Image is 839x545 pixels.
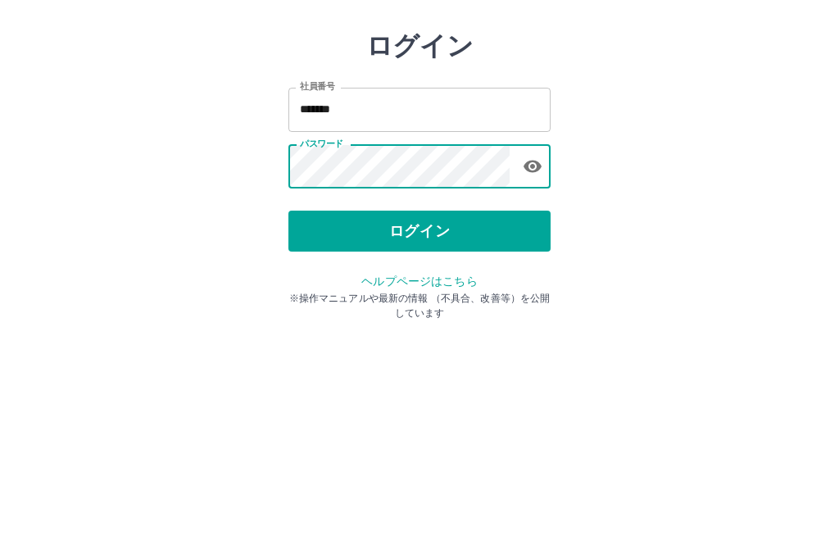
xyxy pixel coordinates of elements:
[366,103,474,134] h2: ログイン
[288,284,551,325] button: ログイン
[300,211,343,223] label: パスワード
[288,364,551,393] p: ※操作マニュアルや最新の情報 （不具合、改善等）を公開しています
[300,153,334,166] label: 社員番号
[361,347,477,361] a: ヘルプページはこちら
